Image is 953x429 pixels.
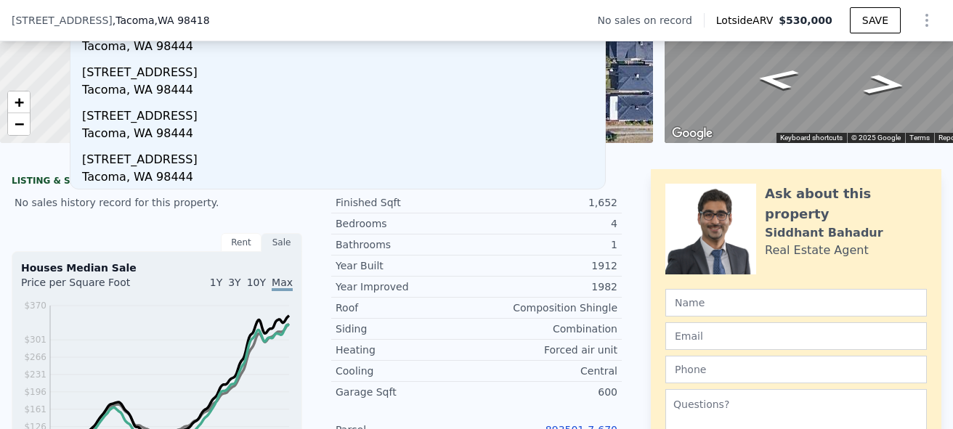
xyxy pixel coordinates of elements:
[476,195,617,210] div: 1,652
[912,6,941,35] button: Show Options
[476,322,617,336] div: Combination
[24,352,46,362] tspan: $266
[15,115,24,133] span: −
[336,237,476,252] div: Bathrooms
[765,242,869,259] div: Real Estate Agent
[850,7,901,33] button: SAVE
[336,258,476,273] div: Year Built
[476,216,617,231] div: 4
[24,369,46,380] tspan: $231
[82,38,599,58] div: Tacoma, WA 98444
[336,301,476,315] div: Roof
[24,335,46,345] tspan: $301
[336,216,476,231] div: Bedrooms
[261,233,302,252] div: Sale
[716,13,779,28] span: Lotside ARV
[12,189,302,216] div: No sales history record for this property.
[476,364,617,378] div: Central
[228,277,240,288] span: 3Y
[476,343,617,357] div: Forced air unit
[24,387,46,397] tspan: $196
[476,258,617,273] div: 1912
[336,385,476,399] div: Garage Sqft
[8,113,30,135] a: Zoom out
[221,233,261,252] div: Rent
[476,279,617,294] div: 1982
[8,91,30,113] a: Zoom in
[113,13,210,28] span: , Tacoma
[336,343,476,357] div: Heating
[668,124,716,143] img: Google
[336,279,476,294] div: Year Improved
[82,58,599,81] div: [STREET_ADDRESS]
[21,275,157,298] div: Price per Square Foot
[272,277,293,291] span: Max
[24,301,46,311] tspan: $370
[12,175,302,189] div: LISTING & SALE HISTORY
[668,124,716,143] a: Open this area in Google Maps (opens a new window)
[780,133,843,143] button: Keyboard shortcuts
[82,168,599,189] div: Tacoma, WA 98444
[845,70,924,100] path: Go North, Park Ave. S
[82,145,599,168] div: [STREET_ADDRESS]
[24,404,46,414] tspan: $161
[21,261,293,275] div: Houses Median Sale
[247,277,266,288] span: 10Y
[82,102,599,125] div: [STREET_ADDRESS]
[738,64,817,94] path: Go South, Park Ave. S
[15,93,24,111] span: +
[155,15,210,26] span: , WA 98418
[765,224,883,242] div: Siddhant Bahadur
[336,322,476,336] div: Siding
[665,322,927,350] input: Email
[476,385,617,399] div: 600
[851,134,901,142] span: © 2025 Google
[82,125,599,145] div: Tacoma, WA 98444
[12,13,113,28] span: [STREET_ADDRESS]
[82,81,599,102] div: Tacoma, WA 98444
[210,277,222,288] span: 1Y
[476,301,617,315] div: Composition Shingle
[476,237,617,252] div: 1
[336,195,476,210] div: Finished Sqft
[598,13,704,28] div: No sales on record
[336,364,476,378] div: Cooling
[909,134,930,142] a: Terms (opens in new tab)
[665,356,927,383] input: Phone
[765,184,927,224] div: Ask about this property
[779,15,832,26] span: $530,000
[665,289,927,316] input: Name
